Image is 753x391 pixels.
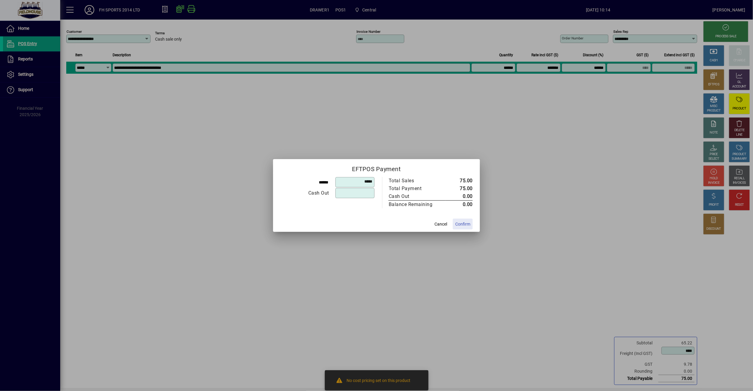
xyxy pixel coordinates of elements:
[455,221,470,227] span: Confirm
[273,159,480,177] h2: EFTPOS Payment
[281,189,329,197] div: Cash Out
[389,193,439,200] div: Cash Out
[388,185,445,192] td: Total Payment
[434,221,447,227] span: Cancel
[445,185,473,192] td: 75.00
[453,219,473,229] button: Confirm
[388,177,445,185] td: Total Sales
[431,219,450,229] button: Cancel
[445,201,473,209] td: 0.00
[389,201,439,208] div: Balance Remaining
[445,177,473,185] td: 75.00
[445,192,473,201] td: 0.00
